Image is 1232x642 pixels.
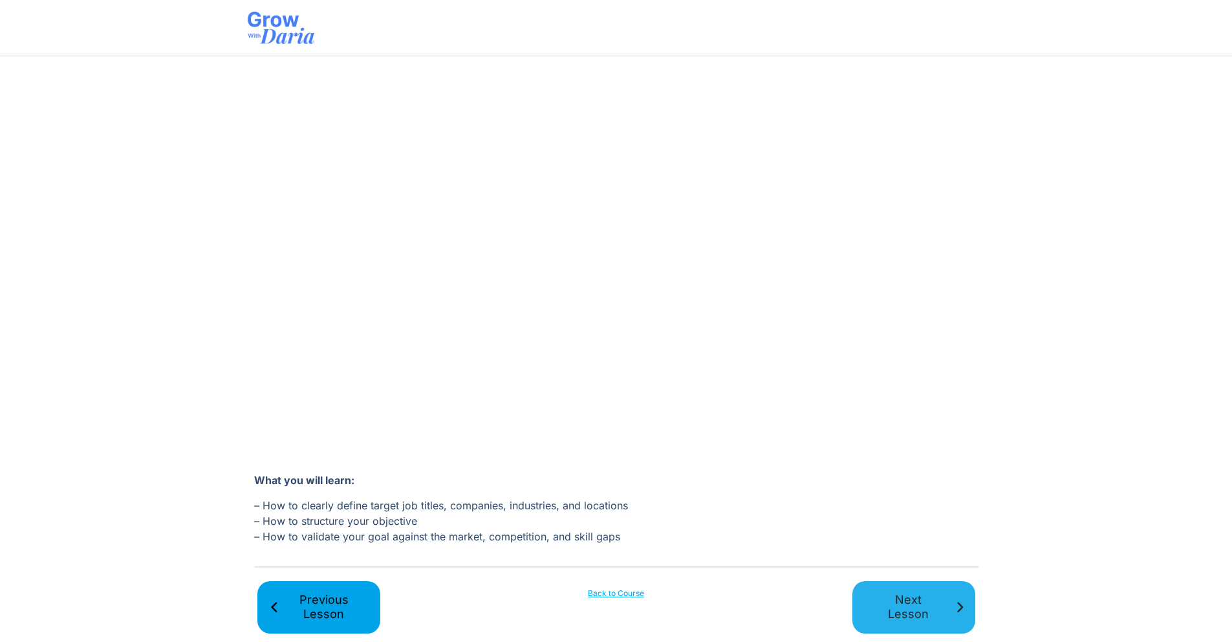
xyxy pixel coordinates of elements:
[864,593,953,622] span: Next Lesson
[254,498,978,544] p: – How to clearly define target job titles, companies, industries, and locations – How to structur...
[555,588,678,599] a: Back to Course
[254,474,354,487] strong: What you will learn:
[257,581,380,634] a: Previous Lesson
[279,593,369,622] span: Previous Lesson
[852,581,975,634] a: Next Lesson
